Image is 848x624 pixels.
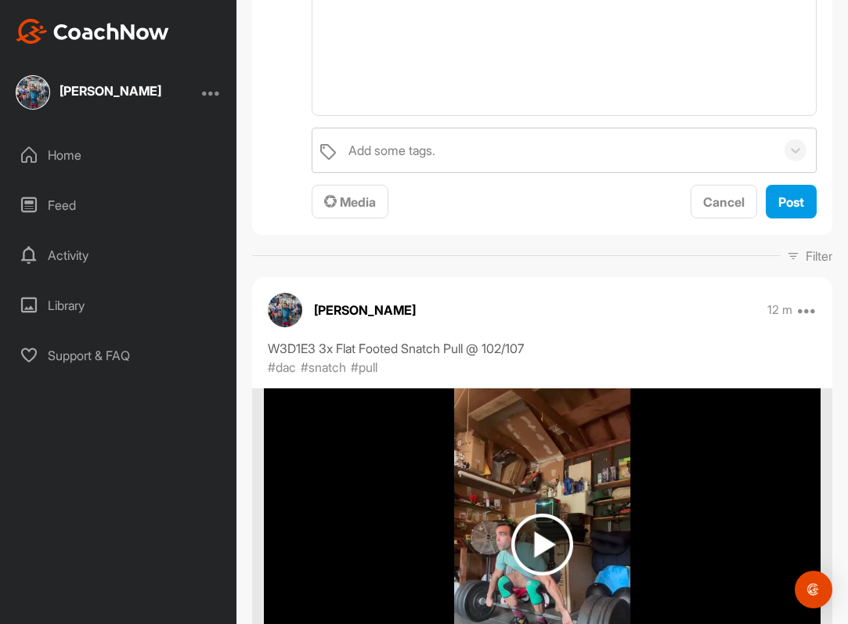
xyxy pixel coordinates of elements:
div: Home [9,135,229,175]
img: CoachNow [16,19,169,44]
p: #dac [268,358,296,377]
div: [PERSON_NAME] [60,85,161,97]
div: Open Intercom Messenger [795,571,832,608]
img: square_db46e51c2d15b32f69e60f5b9ca68195.jpg [16,75,50,110]
span: Cancel [703,194,745,210]
p: #pull [351,358,377,377]
div: Activity [9,236,229,275]
span: Media [324,194,376,210]
img: play [511,514,573,575]
div: Add some tags. [348,141,435,160]
p: [PERSON_NAME] [314,301,416,319]
div: Support & FAQ [9,336,229,375]
p: Filter [806,247,832,265]
button: Media [312,185,388,218]
p: #snatch [301,358,346,377]
img: avatar [268,293,302,327]
div: Feed [9,186,229,225]
p: 12 m [767,302,792,318]
div: W3D1E3 3x Flat Footed Snatch Pull @ 102/107 [268,339,817,358]
span: Post [778,194,804,210]
button: Post [766,185,817,218]
div: Library [9,286,229,325]
button: Cancel [691,185,757,218]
